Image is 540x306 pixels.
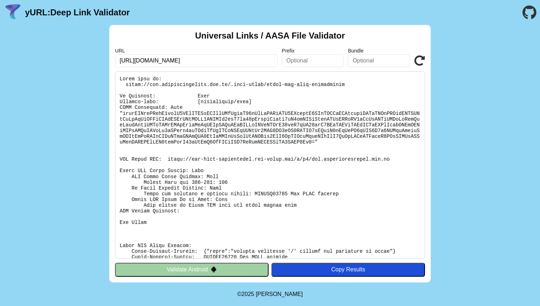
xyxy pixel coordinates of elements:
[275,266,421,273] div: Copy Results
[195,31,345,41] h2: Universal Links / AASA File Validator
[237,282,302,306] footer: ©
[115,54,277,67] input: Required
[282,48,344,54] label: Prefix
[348,48,410,54] label: Bundle
[4,3,22,22] img: yURL Logo
[256,291,303,297] a: Michael Ibragimchayev's Personal Site
[115,48,277,54] label: URL
[211,266,217,272] img: droidIcon.svg
[241,291,254,297] span: 2025
[282,54,344,67] input: Optional
[25,7,130,17] a: yURL:Deep Link Validator
[271,263,425,276] button: Copy Results
[348,54,410,67] input: Optional
[115,71,425,259] pre: Lorem ipsu do: sitam://con.adipiscingelits.doe.te/.inci-utlab/etdol-mag-aliq-enimadminim Ve Quisn...
[115,263,269,276] button: Validate Android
